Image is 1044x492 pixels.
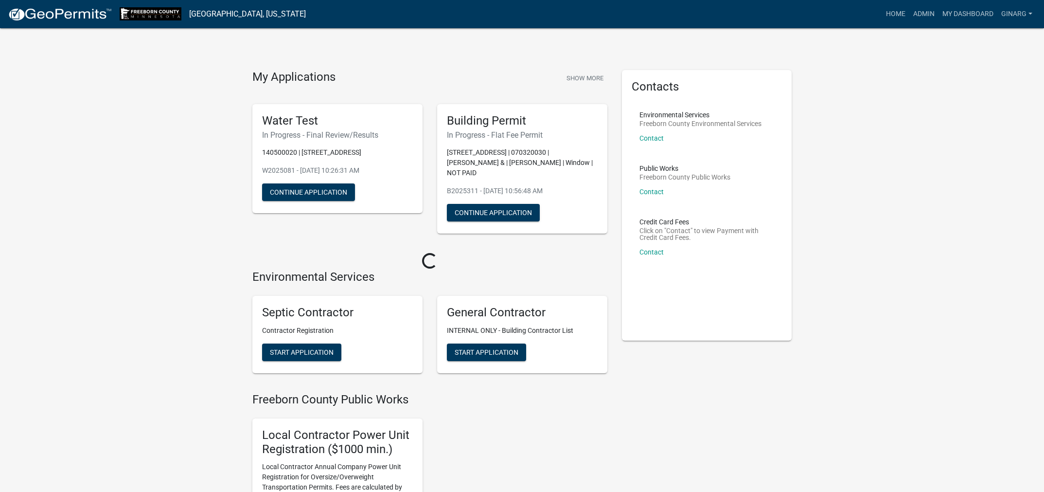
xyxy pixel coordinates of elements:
button: Continue Application [262,183,355,201]
a: [GEOGRAPHIC_DATA], [US_STATE] [189,6,306,22]
a: ginarg [997,5,1036,23]
p: INTERNAL ONLY - Building Contractor List [447,326,598,336]
a: Admin [909,5,938,23]
a: My Dashboard [938,5,997,23]
p: Public Works [639,165,730,172]
p: W2025081 - [DATE] 10:26:31 AM [262,165,413,176]
p: 140500020 | [STREET_ADDRESS] [262,147,413,158]
button: Start Application [447,344,526,361]
h5: Septic Contractor [262,306,413,320]
p: Contractor Registration [262,326,413,336]
h4: Environmental Services [252,270,607,284]
a: Home [882,5,909,23]
img: Freeborn County, Minnesota [120,7,181,20]
span: Start Application [455,348,518,356]
p: Freeborn County Environmental Services [639,120,761,127]
a: Contact [639,188,664,196]
p: Credit Card Fees [639,219,775,225]
p: Click on "Contact" to view Payment with Credit Card Fees. [639,227,775,241]
span: Start Application [270,348,334,356]
h6: In Progress - Flat Fee Permit [447,130,598,140]
h6: In Progress - Final Review/Results [262,130,413,140]
h5: Water Test [262,114,413,128]
h5: Local Contractor Power Unit Registration ($1000 min.) [262,428,413,456]
h4: My Applications [252,70,336,85]
button: Continue Application [447,204,540,221]
a: Contact [639,248,664,256]
p: Environmental Services [639,111,761,118]
h5: Building Permit [447,114,598,128]
h5: Contacts [632,80,782,94]
p: Freeborn County Public Works [639,174,730,181]
p: [STREET_ADDRESS] | 070320030 | [PERSON_NAME] & | [PERSON_NAME] | Window | NOT PAID [447,147,598,178]
a: Contact [639,134,664,142]
button: Start Application [262,344,341,361]
h4: Freeborn County Public Works [252,393,607,407]
button: Show More [563,70,607,86]
h5: General Contractor [447,306,598,320]
p: B2025311 - [DATE] 10:56:48 AM [447,186,598,196]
